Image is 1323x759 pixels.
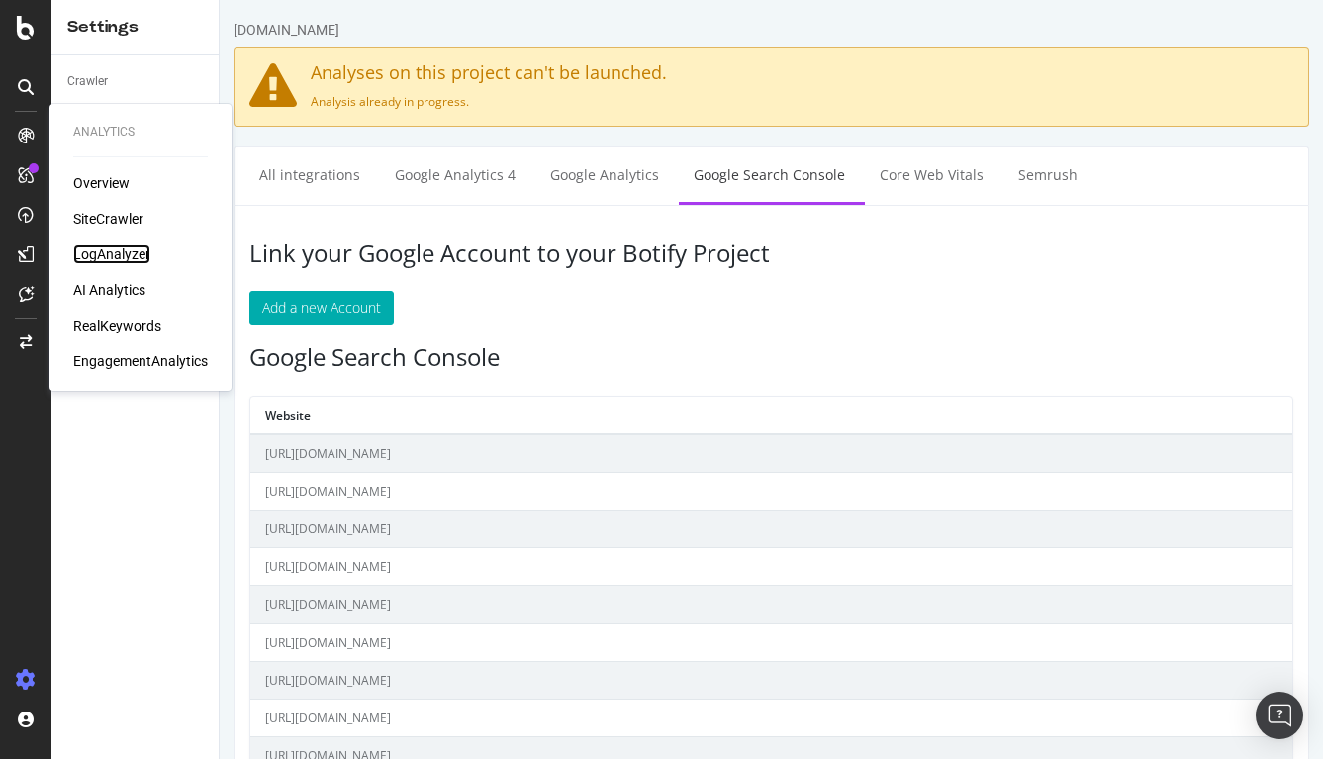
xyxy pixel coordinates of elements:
[31,548,1073,586] td: [URL][DOMAIN_NAME]
[31,586,1073,623] td: [URL][DOMAIN_NAME]
[30,240,1074,266] h3: Link your Google Account to your Botify Project
[67,71,108,92] div: Crawler
[67,16,203,39] div: Settings
[31,699,1073,736] td: [URL][DOMAIN_NAME]
[160,147,311,202] a: Google Analytics 4
[316,147,454,202] a: Google Analytics
[67,100,205,121] a: Keywords
[30,291,174,325] button: Add a new Account
[73,244,150,264] a: LogAnalyzer
[67,100,120,121] div: Keywords
[31,661,1073,699] td: [URL][DOMAIN_NAME]
[73,173,130,193] a: Overview
[30,63,1074,83] h4: Analyses on this project can't be launched.
[784,147,873,202] a: Semrush
[73,316,161,335] a: RealKeywords
[31,511,1073,548] td: [URL][DOMAIN_NAME]
[30,344,1074,370] h3: Google Search Console
[73,124,208,141] div: Analytics
[645,147,779,202] a: Core Web Vitals
[67,71,205,92] a: Crawler
[1256,692,1303,739] div: Open Intercom Messenger
[14,20,120,40] div: [DOMAIN_NAME]
[31,397,1073,434] th: Website
[459,147,640,202] a: Google Search Console
[30,93,1074,110] p: Analysis already in progress.
[73,280,145,300] a: AI Analytics
[31,623,1073,661] td: [URL][DOMAIN_NAME]
[25,147,155,202] a: All integrations
[31,473,1073,511] td: [URL][DOMAIN_NAME]
[31,434,1073,473] td: [URL][DOMAIN_NAME]
[73,351,208,371] a: EngagementAnalytics
[73,209,143,229] a: SiteCrawler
